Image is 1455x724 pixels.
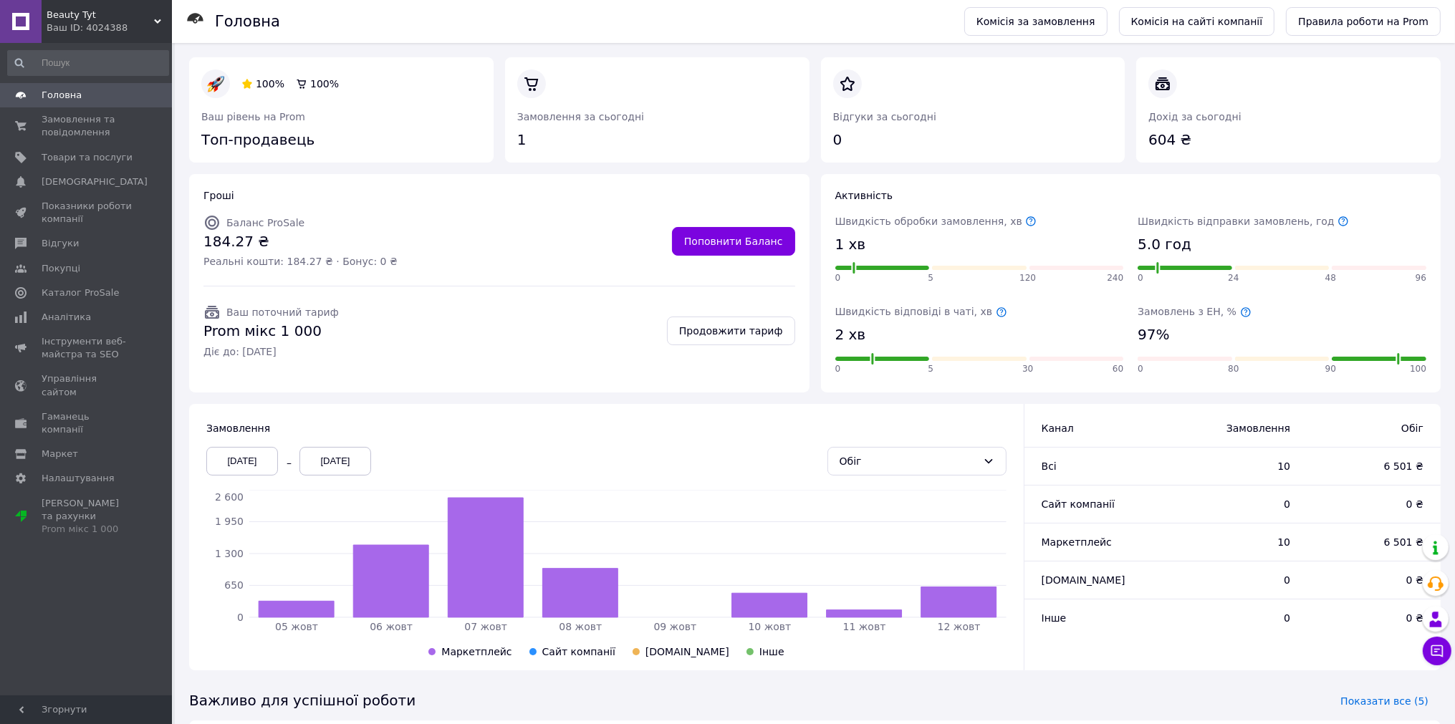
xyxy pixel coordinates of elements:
[835,190,893,201] span: Активність
[47,9,154,21] span: Beauty Tyt
[672,227,795,256] a: Поповнити Баланс
[938,621,981,632] tspan: 12 жовт
[1180,573,1290,587] span: 0
[1113,363,1123,375] span: 60
[1319,421,1423,435] span: Обіг
[835,306,1007,317] span: Швидкість відповіді в чаті, хв
[1325,363,1336,375] span: 90
[1286,7,1441,36] a: Правила роботи на Prom
[645,646,729,657] span: [DOMAIN_NAME]
[1416,272,1426,284] span: 96
[1423,637,1451,665] button: Чат з покупцем
[189,690,416,711] span: Важливо для успішної роботи
[559,621,602,632] tspan: 08 жовт
[203,344,339,359] span: Діє до: [DATE]
[1042,536,1112,548] span: Маркетплейс
[42,200,133,226] span: Показники роботи компанії
[226,217,304,228] span: Баланс ProSale
[653,621,696,632] tspan: 09 жовт
[42,410,133,436] span: Гаманець компанії
[928,363,933,375] span: 5
[42,262,80,275] span: Покупці
[749,621,792,632] tspan: 10 жовт
[1022,363,1033,375] span: 30
[1042,460,1057,472] span: Всi
[215,13,280,30] h1: Головна
[1228,272,1239,284] span: 24
[1138,216,1349,227] span: Швидкість відправки замовлень, год
[835,363,841,375] span: 0
[42,286,119,299] span: Каталог ProSale
[42,335,133,361] span: Інструменти веб-майстра та SEO
[215,491,244,503] tspan: 2 600
[310,78,339,90] span: 100%
[542,646,615,657] span: Сайт компанії
[1138,272,1143,284] span: 0
[226,307,339,318] span: Ваш поточний тариф
[1042,423,1074,434] span: Канал
[42,237,79,250] span: Відгуки
[1042,498,1115,510] span: Сайт компанії
[835,216,1037,227] span: Швидкість обробки замовлення, хв
[1180,497,1290,511] span: 0
[1319,497,1423,511] span: 0 ₴
[1319,611,1423,625] span: 0 ₴
[203,321,339,342] span: Prom мікс 1 000
[299,447,371,476] div: [DATE]
[203,231,398,252] span: 184.27 ₴
[759,646,784,657] span: Інше
[964,7,1108,36] a: Комісія за замовлення
[843,621,886,632] tspan: 11 жовт
[1180,535,1290,549] span: 10
[1042,612,1067,624] span: Інше
[256,78,284,90] span: 100%
[1180,459,1290,473] span: 10
[1107,272,1123,284] span: 240
[840,453,977,469] div: Обіг
[42,175,148,188] span: [DEMOGRAPHIC_DATA]
[42,311,91,324] span: Аналітика
[370,621,413,632] tspan: 06 жовт
[47,21,172,34] div: Ваш ID: 4024388
[835,234,866,255] span: 1 хв
[237,612,244,623] tspan: 0
[464,621,507,632] tspan: 07 жовт
[667,317,795,345] a: Продовжити тариф
[1138,363,1143,375] span: 0
[42,497,133,536] span: [PERSON_NAME] та рахунки
[215,548,244,559] tspan: 1 300
[928,272,933,284] span: 5
[441,646,512,657] span: Маркетплейс
[1138,324,1169,345] span: 97%
[42,472,115,485] span: Налаштування
[42,151,133,164] span: Товари та послуги
[224,579,244,591] tspan: 650
[1228,363,1239,375] span: 80
[42,113,133,139] span: Замовлення та повідомлення
[835,324,866,345] span: 2 хв
[1319,573,1423,587] span: 0 ₴
[1138,234,1191,255] span: 5.0 год
[215,516,244,527] tspan: 1 950
[42,523,133,536] div: Prom мікс 1 000
[1410,363,1426,375] span: 100
[203,190,234,201] span: Гроші
[1119,7,1275,36] a: Комісія на сайті компанії
[1180,421,1290,435] span: Замовлення
[1042,574,1125,586] span: [DOMAIN_NAME]
[1325,272,1336,284] span: 48
[203,254,398,269] span: Реальні кошти: 184.27 ₴ · Бонус: 0 ₴
[1180,611,1290,625] span: 0
[1138,306,1251,317] span: Замовлень з ЕН, %
[835,272,841,284] span: 0
[206,423,270,434] span: Замовлення
[1340,694,1428,708] span: Показати все (5)
[1319,535,1423,549] span: 6 501 ₴
[1319,459,1423,473] span: 6 501 ₴
[42,448,78,460] span: Маркет
[275,621,318,632] tspan: 05 жовт
[42,372,133,398] span: Управління сайтом
[7,50,169,76] input: Пошук
[206,447,278,476] div: [DATE]
[42,89,82,102] span: Головна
